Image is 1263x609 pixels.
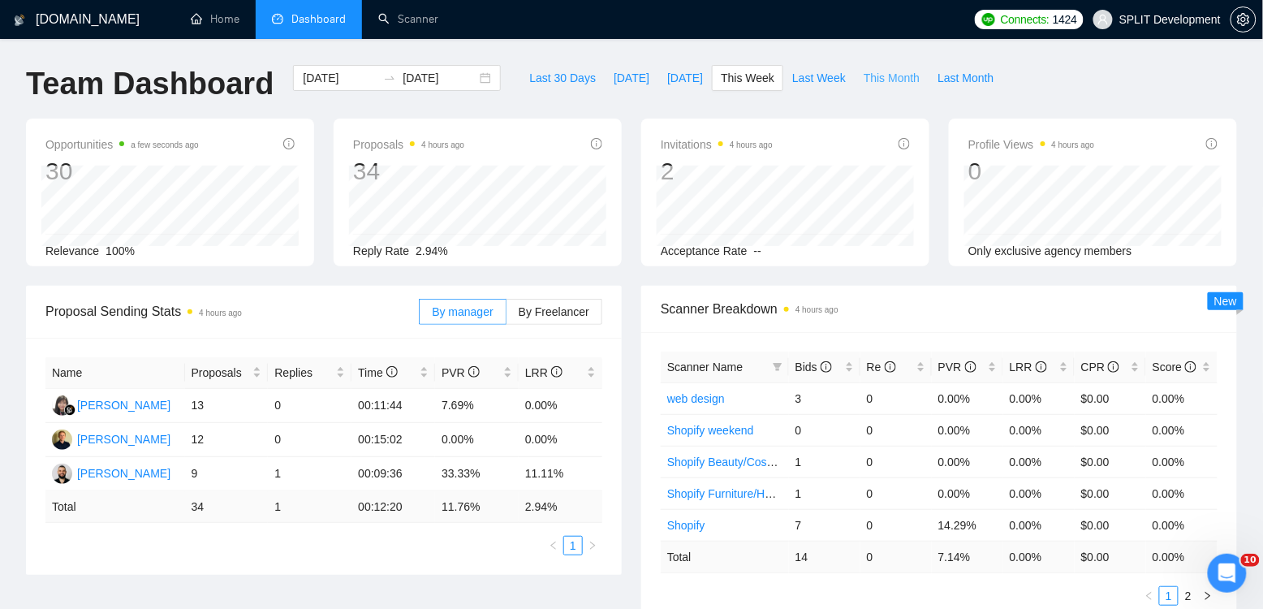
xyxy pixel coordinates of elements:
[938,361,976,374] span: PVR
[1185,361,1196,373] span: info-circle
[106,244,135,257] span: 100%
[52,395,72,416] img: VN
[1003,382,1075,414] td: 0.00%
[1146,509,1218,541] td: 0.00%
[658,65,712,91] button: [DATE]
[519,389,602,423] td: 0.00%
[564,537,582,555] a: 1
[351,389,435,423] td: 00:11:44
[1206,138,1218,149] span: info-circle
[549,541,558,551] span: left
[783,65,855,91] button: Last Week
[821,361,832,373] span: info-circle
[351,491,435,523] td: 00:12:20
[667,392,725,405] a: web design
[1075,414,1146,446] td: $0.00
[667,487,825,500] a: Shopify Furniture/Home decore
[519,491,602,523] td: 2.94 %
[1146,446,1218,477] td: 0.00%
[519,305,589,318] span: By Freelancer
[773,362,782,372] span: filter
[860,477,932,509] td: 0
[544,536,563,555] button: left
[1159,586,1179,606] li: 1
[525,366,563,379] span: LRR
[860,446,932,477] td: 0
[353,135,464,154] span: Proposals
[769,355,786,379] span: filter
[45,301,419,322] span: Proposal Sending Stats
[792,69,846,87] span: Last Week
[185,457,269,491] td: 9
[1179,587,1197,605] a: 2
[520,65,605,91] button: Last 30 Days
[1146,541,1218,572] td: 0.00 %
[591,138,602,149] span: info-circle
[77,464,170,482] div: [PERSON_NAME]
[1140,586,1159,606] button: left
[932,477,1003,509] td: 0.00%
[1198,586,1218,606] li: Next Page
[1231,13,1256,26] span: setting
[583,536,602,555] button: right
[1081,361,1119,374] span: CPR
[435,457,519,491] td: 33.33%
[77,430,170,448] div: [PERSON_NAME]
[661,299,1218,319] span: Scanner Breakdown
[1140,586,1159,606] li: Previous Page
[64,404,75,416] img: gigradar-bm.png
[421,140,464,149] time: 4 hours ago
[1146,414,1218,446] td: 0.00%
[867,361,896,374] span: Re
[1003,477,1075,509] td: 0.00%
[899,138,910,149] span: info-circle
[519,423,602,457] td: 0.00%
[1036,361,1047,373] span: info-circle
[291,12,346,26] span: Dashboard
[274,364,333,382] span: Replies
[52,430,72,450] img: AH
[932,414,1003,446] td: 0.00%
[605,65,658,91] button: [DATE]
[583,536,602,555] li: Next Page
[1153,361,1196,374] span: Score
[268,491,351,523] td: 1
[982,13,995,26] img: upwork-logo.png
[519,457,602,491] td: 11.11%
[1208,554,1247,593] iframe: Intercom live chat
[712,65,783,91] button: This Week
[789,541,860,572] td: 14
[435,423,519,457] td: 0.00%
[968,135,1095,154] span: Profile Views
[885,361,896,373] span: info-circle
[1010,361,1047,374] span: LRR
[1003,509,1075,541] td: 0.00%
[1052,140,1095,149] time: 4 hours ago
[45,135,199,154] span: Opportunities
[383,71,396,84] span: swap-right
[52,466,170,479] a: BC[PERSON_NAME]
[283,138,295,149] span: info-circle
[272,13,283,24] span: dashboard
[1075,477,1146,509] td: $0.00
[1108,361,1119,373] span: info-circle
[754,244,761,257] span: --
[864,69,920,87] span: This Month
[667,456,836,469] a: Shopify Beauty/Cosmetics/Health
[932,509,1003,541] td: 14.29%
[965,361,976,373] span: info-circle
[1144,591,1154,601] span: left
[131,140,198,149] time: a few seconds ago
[661,135,773,154] span: Invitations
[1075,509,1146,541] td: $0.00
[1231,6,1257,32] button: setting
[45,491,185,523] td: Total
[1075,382,1146,414] td: $0.00
[1146,382,1218,414] td: 0.00%
[860,382,932,414] td: 0
[416,244,448,257] span: 2.94%
[551,366,563,378] span: info-circle
[1003,414,1075,446] td: 0.00%
[789,414,860,446] td: 0
[77,396,170,414] div: [PERSON_NAME]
